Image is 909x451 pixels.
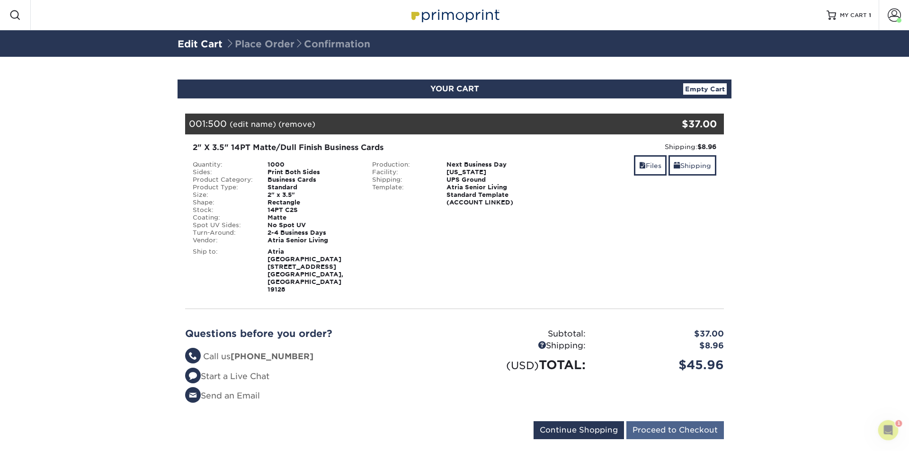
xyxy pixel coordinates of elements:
[260,176,365,184] div: Business Cards
[186,199,260,206] div: Shape:
[877,419,900,442] iframe: Intercom live chat
[260,161,365,168] div: 1000
[506,359,539,371] small: (USD)
[186,206,260,214] div: Stock:
[639,162,646,169] span: files
[593,340,731,352] div: $8.96
[365,176,440,184] div: Shipping:
[626,421,724,439] input: Proceed to Checkout
[668,155,716,176] a: Shipping
[178,38,223,50] a: Edit Cart
[225,38,370,50] span: Place Order Confirmation
[231,352,313,361] strong: [PHONE_NUMBER]
[551,142,716,151] div: Shipping:
[534,421,624,439] input: Continue Shopping
[185,371,269,381] a: Start a Live Chat
[365,161,440,168] div: Production:
[186,214,260,221] div: Coating:
[267,248,343,293] strong: Atria [GEOGRAPHIC_DATA] [STREET_ADDRESS] [GEOGRAPHIC_DATA], [GEOGRAPHIC_DATA] 19128
[365,168,440,176] div: Facility:
[186,168,260,176] div: Sides:
[634,117,717,131] div: $37.00
[869,12,871,18] span: 1
[454,340,593,352] div: Shipping:
[278,120,315,129] a: (remove)
[260,214,365,221] div: Matte
[840,11,867,19] span: MY CART
[674,162,680,169] span: shipping
[430,84,479,93] span: YOUR CART
[208,118,227,129] span: 500
[260,168,365,176] div: Print Both Sides
[260,221,365,229] div: No Spot UV
[260,206,365,214] div: 14PT C2S
[260,237,365,244] div: Atria Senior Living
[439,168,544,176] div: [US_STATE]
[186,229,260,237] div: Turn-Around:
[230,120,276,129] a: (edit name)
[186,161,260,168] div: Quantity:
[683,83,727,95] a: Empty Cart
[697,143,716,150] strong: $8.96
[185,391,260,400] a: Send an Email
[193,142,537,153] div: 2" X 3.5" 14PT Matte/Dull Finish Business Cards
[593,356,731,374] div: $45.96
[186,221,260,229] div: Spot UV Sides:
[2,422,80,448] iframe: Google Customer Reviews
[186,248,260,293] div: Ship to:
[439,176,544,184] div: UPS Ground
[186,237,260,244] div: Vendor:
[439,161,544,168] div: Next Business Day
[634,155,667,176] a: Files
[186,191,260,199] div: Size:
[896,419,904,426] span: 1
[439,184,544,206] div: Atria Senior Living Standard Template (ACCOUNT LINKED)
[186,184,260,191] div: Product Type:
[185,328,447,339] h2: Questions before you order?
[454,356,593,374] div: TOTAL:
[260,191,365,199] div: 2" x 3.5"
[454,328,593,340] div: Subtotal:
[185,351,447,363] li: Call us
[260,199,365,206] div: Rectangle
[593,328,731,340] div: $37.00
[260,229,365,237] div: 2-4 Business Days
[365,184,440,206] div: Template:
[260,184,365,191] div: Standard
[407,5,502,25] img: Primoprint
[186,176,260,184] div: Product Category:
[185,114,634,134] div: 001:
